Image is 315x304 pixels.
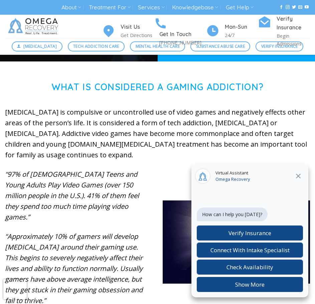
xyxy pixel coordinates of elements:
[225,23,258,31] h4: Mon-Sun
[172,1,218,14] a: Knowledgebase
[277,32,310,47] p: Begin Admissions
[305,5,309,10] a: Follow on YouTube
[12,41,62,51] a: [MEDICAL_DATA]
[61,1,81,14] a: About
[121,23,154,31] h4: Visit Us
[154,16,206,46] a: Get In Touch [PHONE_NUMBER]
[277,15,310,32] h4: Verify Insurance
[138,1,164,14] a: Services
[292,5,296,10] a: Follow on Twitter
[159,30,206,39] h4: Get In Touch
[225,31,258,39] p: 24/7
[73,43,119,49] span: Tech Addiction Care
[298,5,302,10] a: Send us an email
[5,15,63,38] img: Omega Recovery
[286,5,290,10] a: Follow on Instagram
[102,23,154,39] a: Visit Us Get Directions
[89,1,131,14] a: Treatment For
[5,107,310,160] p: [MEDICAL_DATA] is compulsive or uncontrolled use of video games and negatively effects other area...
[279,5,283,10] a: Follow on Facebook
[159,39,206,46] p: [PHONE_NUMBER]
[121,31,154,39] p: Get Directions
[5,170,139,221] em: “97% of [DEMOGRAPHIC_DATA] Teens and Young Adults Play Video Games (over 150 million people in th...
[258,15,310,47] a: Verify Insurance Begin Admissions
[68,41,125,51] a: Tech Addiction Care
[226,1,254,14] a: Get Help
[5,82,310,93] h1: What is Considered a Gaming Addiction?
[23,43,57,49] span: [MEDICAL_DATA]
